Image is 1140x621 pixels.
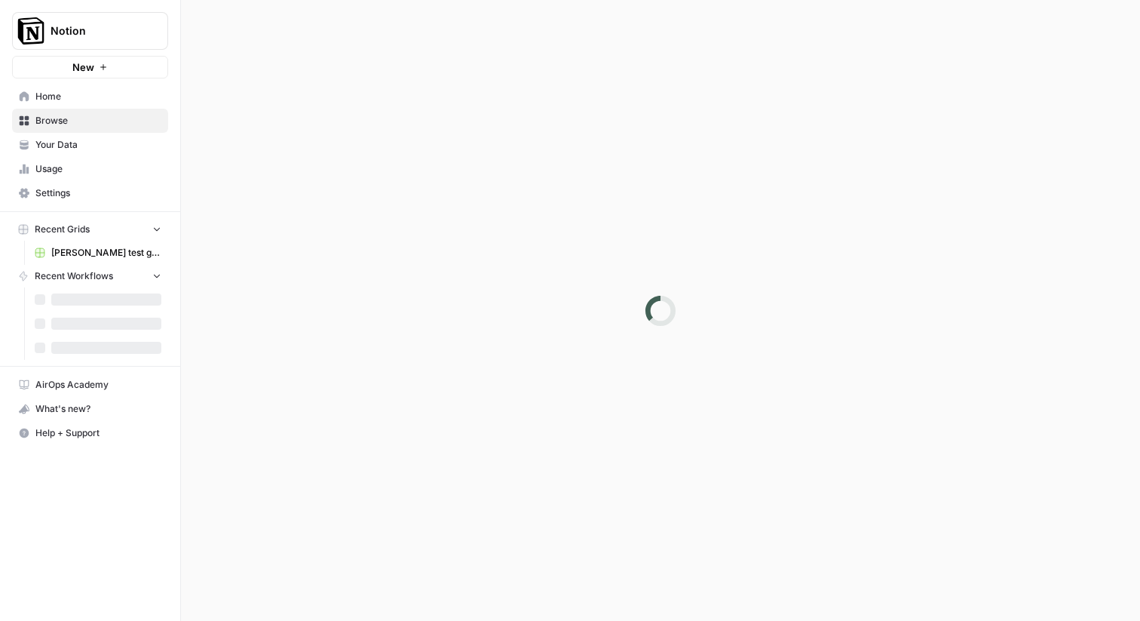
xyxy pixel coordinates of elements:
span: Home [35,90,161,103]
a: Settings [12,181,168,205]
img: Notion Logo [17,17,44,45]
button: Workspace: Notion [12,12,168,50]
span: Recent Grids [35,223,90,236]
span: Usage [35,162,161,176]
span: [PERSON_NAME] test grid [51,246,161,260]
button: What's new? [12,397,168,421]
span: Recent Workflows [35,269,113,283]
button: Help + Support [12,421,168,445]
button: Recent Workflows [12,265,168,287]
a: Your Data [12,133,168,157]
a: Browse [12,109,168,133]
span: Your Data [35,138,161,152]
span: Help + Support [35,426,161,440]
a: [PERSON_NAME] test grid [28,241,168,265]
a: Usage [12,157,168,181]
div: What's new? [13,398,167,420]
span: New [72,60,94,75]
span: Notion [51,23,142,38]
span: Browse [35,114,161,128]
span: Settings [35,186,161,200]
a: AirOps Academy [12,373,168,397]
button: Recent Grids [12,218,168,241]
button: New [12,56,168,78]
span: AirOps Academy [35,378,161,392]
a: Home [12,85,168,109]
